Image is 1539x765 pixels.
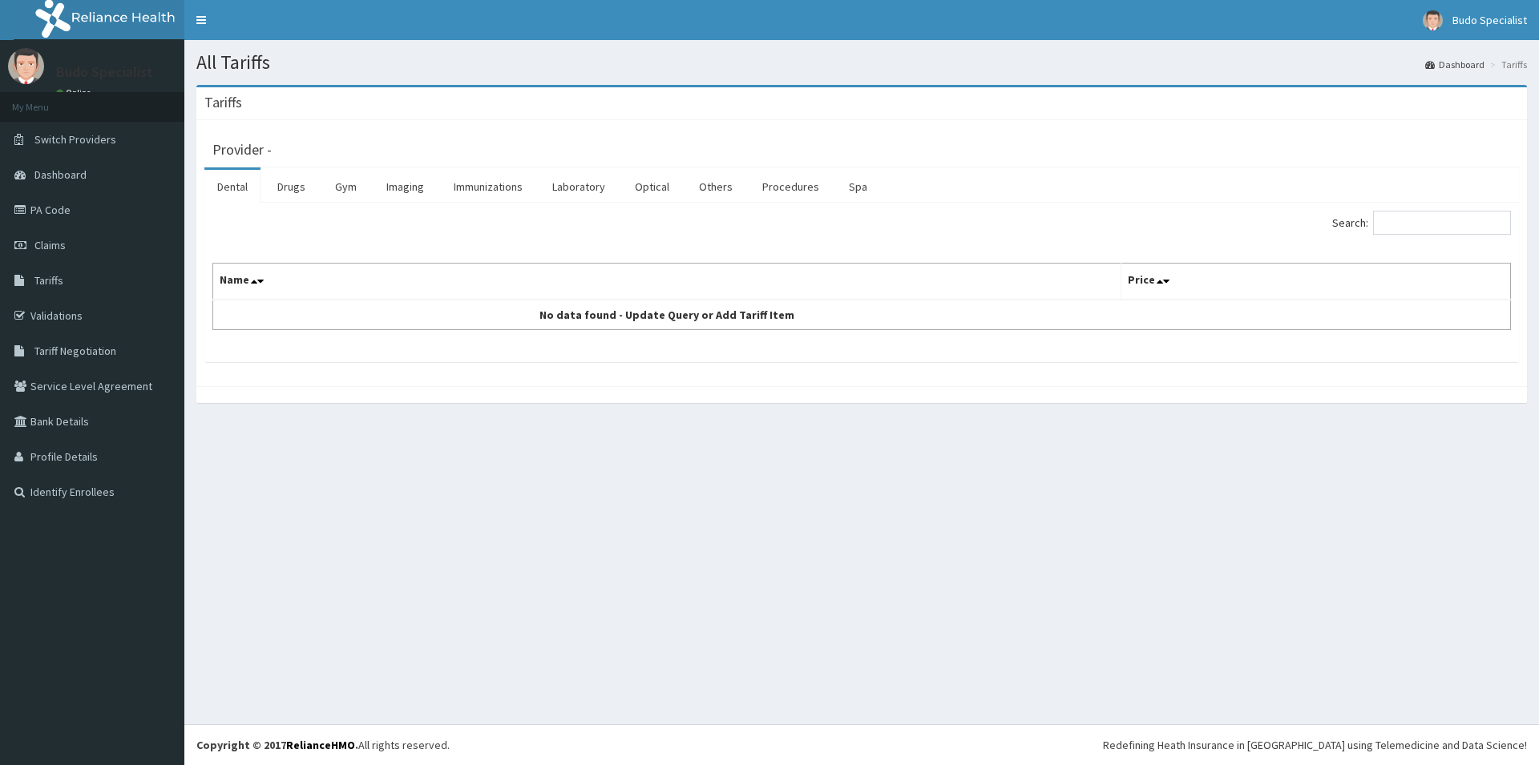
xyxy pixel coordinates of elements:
[1423,10,1443,30] img: User Image
[34,344,116,358] span: Tariff Negotiation
[1452,13,1527,27] span: Budo Specialist
[213,264,1121,300] th: Name
[622,170,682,203] a: Optical
[441,170,535,203] a: Immunizations
[196,52,1527,73] h1: All Tariffs
[34,238,66,252] span: Claims
[34,273,63,288] span: Tariffs
[204,170,261,203] a: Dental
[265,170,318,203] a: Drugs
[836,170,880,203] a: Spa
[286,738,355,752] a: RelianceHMO
[322,170,370,203] a: Gym
[686,170,745,203] a: Others
[56,65,153,79] p: Budo Specialist
[34,132,116,147] span: Switch Providers
[1121,264,1511,300] th: Price
[1373,211,1511,235] input: Search:
[213,300,1121,330] td: No data found - Update Query or Add Tariff Item
[8,48,44,84] img: User Image
[374,170,437,203] a: Imaging
[749,170,832,203] a: Procedures
[184,724,1539,765] footer: All rights reserved.
[1486,58,1527,71] li: Tariffs
[196,738,358,752] strong: Copyright © 2017 .
[212,143,272,157] h3: Provider -
[1332,211,1511,235] label: Search:
[539,170,618,203] a: Laboratory
[34,167,87,182] span: Dashboard
[56,87,95,99] a: Online
[204,95,242,110] h3: Tariffs
[1425,58,1484,71] a: Dashboard
[1103,737,1527,753] div: Redefining Heath Insurance in [GEOGRAPHIC_DATA] using Telemedicine and Data Science!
